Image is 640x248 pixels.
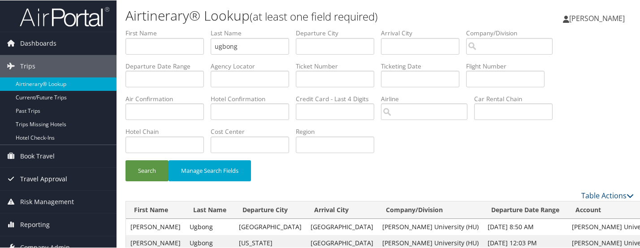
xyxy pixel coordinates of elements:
span: [PERSON_NAME] [569,13,625,23]
label: Ticket Number [296,61,381,70]
label: Credit Card - Last 4 Digits [296,94,381,103]
th: Last Name: activate to sort column ascending [185,201,234,218]
label: Flight Number [466,61,551,70]
span: Book Travel [20,145,55,167]
span: Travel Approval [20,167,67,190]
td: Ugbong [185,218,234,235]
a: Table Actions [581,190,634,200]
td: [GEOGRAPHIC_DATA] [234,218,306,235]
label: Hotel Confirmation [211,94,296,103]
h1: Airtinerary® Lookup [125,6,464,25]
th: Company/Division [378,201,483,218]
td: [DATE] 8:50 AM [483,218,567,235]
span: Dashboards [20,32,56,54]
td: [PERSON_NAME] [126,218,185,235]
span: Reporting [20,213,50,235]
button: Manage Search Fields [169,160,251,181]
label: Company/Division [466,28,559,37]
label: Agency Locator [211,61,296,70]
label: Departure City [296,28,381,37]
img: airportal-logo.png [20,6,109,27]
span: Trips [20,55,35,77]
label: Hotel Chain [125,127,211,136]
th: Departure City: activate to sort column ascending [234,201,306,218]
th: Arrival City: activate to sort column ascending [306,201,378,218]
small: (at least one field required) [250,9,378,23]
button: Search [125,160,169,181]
label: Ticketing Date [381,61,466,70]
label: Departure Date Range [125,61,211,70]
span: Risk Management [20,190,74,213]
td: [GEOGRAPHIC_DATA] [306,218,378,235]
th: Departure Date Range: activate to sort column descending [483,201,567,218]
td: [PERSON_NAME] University (HU) [378,218,483,235]
label: First Name [125,28,211,37]
label: Region [296,127,381,136]
label: Last Name [211,28,296,37]
label: Cost Center [211,127,296,136]
a: [PERSON_NAME] [563,4,634,31]
label: Air Confirmation [125,94,211,103]
th: First Name: activate to sort column ascending [126,201,185,218]
label: Car Rental Chain [474,94,559,103]
label: Arrival City [381,28,466,37]
label: Airline [381,94,474,103]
